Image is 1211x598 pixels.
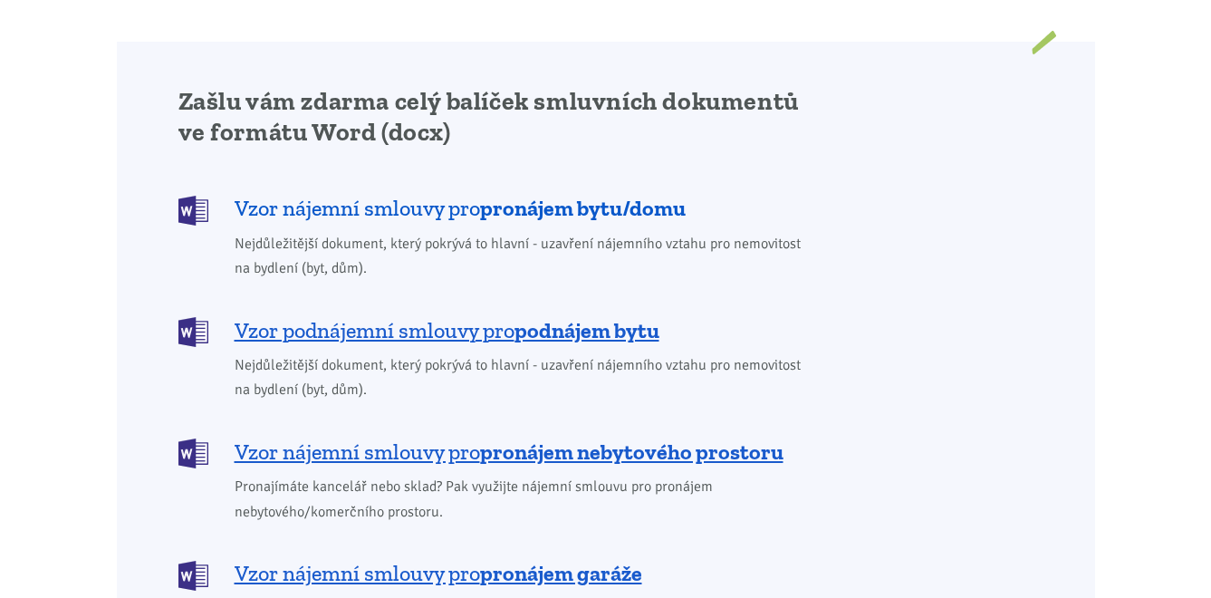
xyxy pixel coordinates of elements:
[178,437,813,467] a: Vzor nájemní smlouvy propronájem nebytového prostoru
[235,316,659,345] span: Vzor podnájemní smlouvy pro
[178,315,813,345] a: Vzor podnájemní smlouvy propodnájem bytu
[178,86,813,148] h2: Zašlu vám zdarma celý balíček smluvních dokumentů ve formátu Word (docx)
[178,317,208,347] img: DOCX (Word)
[178,194,813,224] a: Vzor nájemní smlouvy propronájem bytu/domu
[178,196,208,226] img: DOCX (Word)
[480,195,686,221] b: pronájem bytu/domu
[178,561,208,591] img: DOCX (Word)
[235,194,686,223] span: Vzor nájemní smlouvy pro
[178,559,813,589] a: Vzor nájemní smlouvy propronájem garáže
[480,560,642,586] b: pronájem garáže
[235,559,642,588] span: Vzor nájemní smlouvy pro
[514,317,659,343] b: podnájem bytu
[178,439,208,468] img: DOCX (Word)
[480,439,783,465] b: pronájem nebytového prostoru
[235,232,813,281] span: Nejdůležitější dokument, který pokrývá to hlavní - uzavření nájemního vztahu pro nemovitost na by...
[235,438,783,467] span: Vzor nájemní smlouvy pro
[235,475,813,524] span: Pronajímáte kancelář nebo sklad? Pak využijte nájemní smlouvu pro pronájem nebytového/komerčního ...
[235,353,813,402] span: Nejdůležitější dokument, který pokrývá to hlavní - uzavření nájemního vztahu pro nemovitost na by...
